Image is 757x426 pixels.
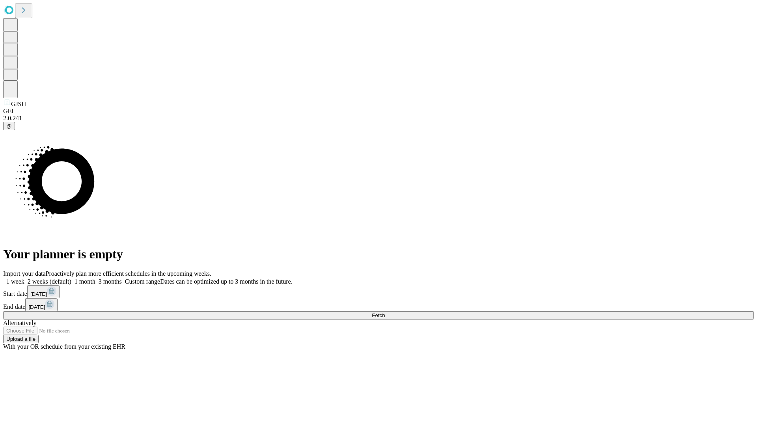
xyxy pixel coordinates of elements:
span: [DATE] [30,291,47,297]
h1: Your planner is empty [3,247,754,262]
span: 1 month [75,278,95,285]
span: @ [6,123,12,129]
span: Fetch [372,312,385,318]
span: Dates can be optimized up to 3 months in the future. [160,278,292,285]
div: End date [3,298,754,311]
span: GJSH [11,101,26,107]
button: Fetch [3,311,754,319]
span: Proactively plan more efficient schedules in the upcoming weeks. [46,270,211,277]
span: Alternatively [3,319,36,326]
button: @ [3,122,15,130]
span: Import your data [3,270,46,277]
button: Upload a file [3,335,39,343]
button: [DATE] [25,298,58,311]
span: With your OR schedule from your existing EHR [3,343,125,350]
span: Custom range [125,278,160,285]
span: 1 week [6,278,24,285]
div: GEI [3,108,754,115]
div: Start date [3,285,754,298]
span: 3 months [99,278,122,285]
div: 2.0.241 [3,115,754,122]
button: [DATE] [27,285,60,298]
span: 2 weeks (default) [28,278,71,285]
span: [DATE] [28,304,45,310]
